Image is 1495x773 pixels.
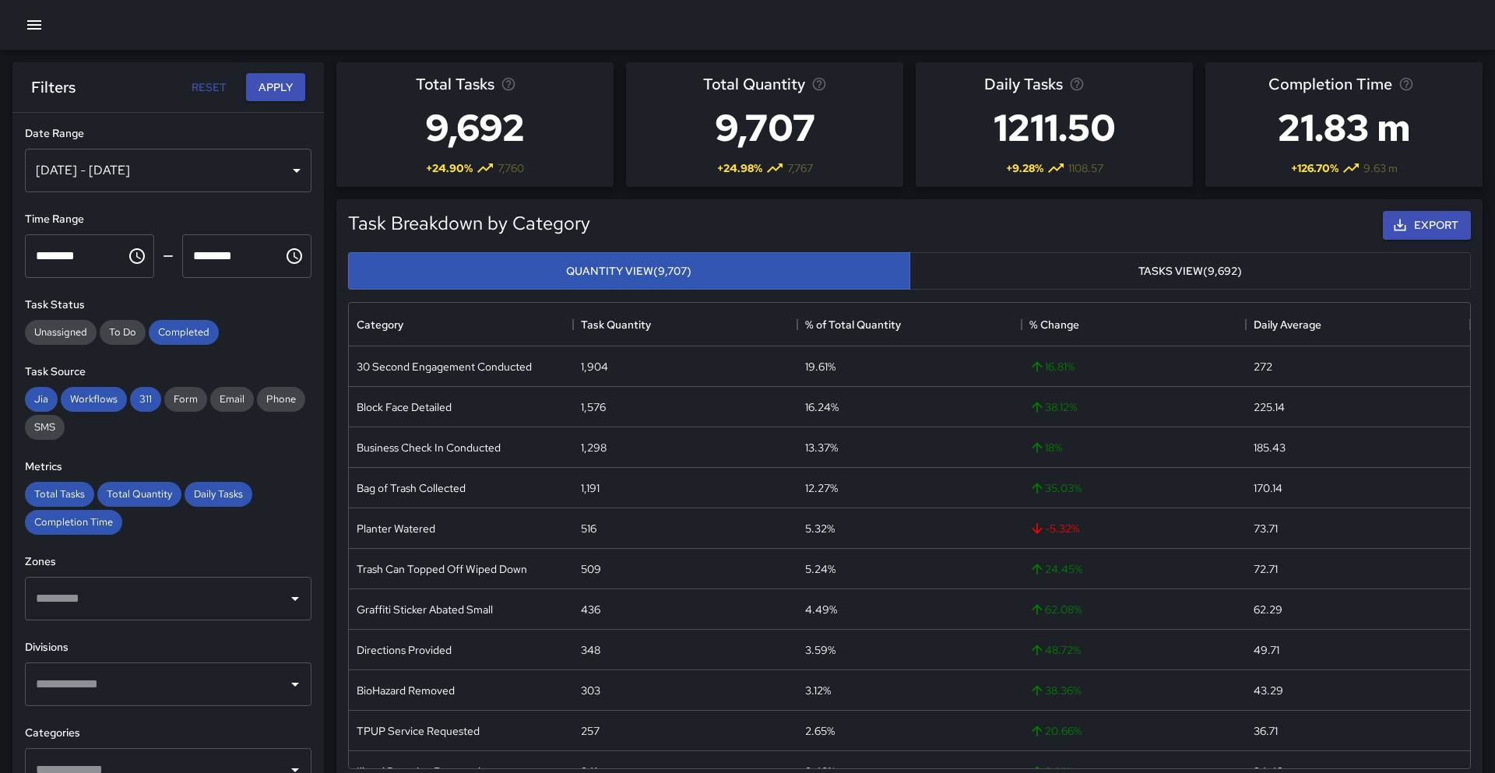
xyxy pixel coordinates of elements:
span: Completed [149,325,219,339]
span: 48.72 % [1029,642,1081,658]
div: Total Tasks [25,482,94,507]
span: 20.66 % [1029,723,1082,739]
div: Completion Time [25,510,122,535]
h6: Categories [25,725,311,742]
span: Completion Time [1268,72,1392,97]
span: Completion Time [25,515,122,529]
span: 35.03 % [1029,480,1082,496]
div: Trash Can Topped Off Wiped Down [357,561,527,577]
button: Quantity View(9,707) [348,252,910,290]
span: 24.45 % [1029,561,1082,577]
span: + 9.28 % [1006,160,1043,176]
h6: Filters [31,75,76,100]
button: Choose time, selected time is 12:00 AM [121,241,153,272]
div: 2.65% [805,723,835,739]
h3: 1211.50 [984,97,1125,159]
button: Tasks View(9,692) [909,252,1472,290]
div: Category [349,303,573,346]
div: 1,298 [581,440,607,455]
h6: Metrics [25,459,311,476]
div: % Change [1029,303,1079,346]
h3: 9,707 [703,97,827,159]
div: 303 [581,683,600,698]
span: + 24.98 % [717,160,762,176]
div: Unassigned [25,320,97,345]
div: 3.12% [805,683,831,698]
div: 12.27% [805,480,838,496]
span: 38.12 % [1029,399,1077,415]
div: 3.59% [805,642,835,658]
div: % of Total Quantity [805,303,901,346]
button: Choose time, selected time is 11:59 PM [279,241,310,272]
div: 30 Second Engagement Conducted [357,359,532,374]
div: 62.29 [1254,602,1282,617]
span: Unassigned [25,325,97,339]
div: Graffiti Sticker Abated Small [357,602,493,617]
div: 73.71 [1254,521,1278,536]
div: 348 [581,642,600,658]
div: Block Face Detailed [357,399,452,415]
div: TPUP Service Requested [357,723,480,739]
h3: 9,692 [416,97,534,159]
div: % Change [1022,303,1246,346]
div: 4.49% [805,602,837,617]
h6: Date Range [25,125,311,142]
div: Workflows [61,387,127,412]
div: Total Quantity [97,482,181,507]
span: Total Quantity [703,72,805,97]
div: Phone [257,387,305,412]
div: 225.14 [1254,399,1285,415]
div: Daily Tasks [185,482,252,507]
div: 36.71 [1254,723,1278,739]
div: Business Check In Conducted [357,440,501,455]
button: Export [1383,211,1471,240]
span: 9.63 m [1363,160,1398,176]
button: Apply [246,73,305,102]
span: Total Tasks [25,487,94,501]
div: 19.61% [805,359,835,374]
button: Open [284,588,306,610]
h3: 21.83 m [1268,97,1420,159]
svg: Total task quantity in the selected period, compared to the previous period. [811,76,827,92]
span: 7,760 [498,160,524,176]
svg: Average time taken to complete tasks in the selected period, compared to the previous period. [1398,76,1414,92]
svg: Total number of tasks in the selected period, compared to the previous period. [501,76,516,92]
h6: Task Status [25,297,311,314]
div: 5.32% [805,521,835,536]
span: 18 % [1029,440,1062,455]
div: Jia [25,387,58,412]
div: To Do [100,320,146,345]
button: Open [284,673,306,695]
span: To Do [100,325,146,339]
div: 72.71 [1254,561,1278,577]
span: Jia [25,392,58,406]
span: Daily Tasks [185,487,252,501]
span: Workflows [61,392,127,406]
div: [DATE] - [DATE] [25,149,311,192]
div: Email [210,387,254,412]
h6: Time Range [25,211,311,228]
span: Daily Tasks [984,72,1063,97]
div: 311 [130,387,161,412]
div: 13.37% [805,440,838,455]
div: Daily Average [1254,303,1321,346]
div: 1,191 [581,480,600,496]
h6: Divisions [25,639,311,656]
span: Total Tasks [416,72,494,97]
div: Planter Watered [357,521,435,536]
div: 170.14 [1254,480,1282,496]
div: 516 [581,521,596,536]
div: Completed [149,320,219,345]
span: 38.36 % [1029,683,1081,698]
h6: Task Source [25,364,311,381]
div: % of Total Quantity [797,303,1022,346]
div: Directions Provided [357,642,452,658]
div: 185.43 [1254,440,1286,455]
span: + 24.90 % [426,160,473,176]
span: + 126.70 % [1291,160,1338,176]
div: Category [357,303,403,346]
span: -5.32 % [1029,521,1079,536]
span: Total Quantity [97,487,181,501]
div: Daily Average [1246,303,1470,346]
div: 49.71 [1254,642,1279,658]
